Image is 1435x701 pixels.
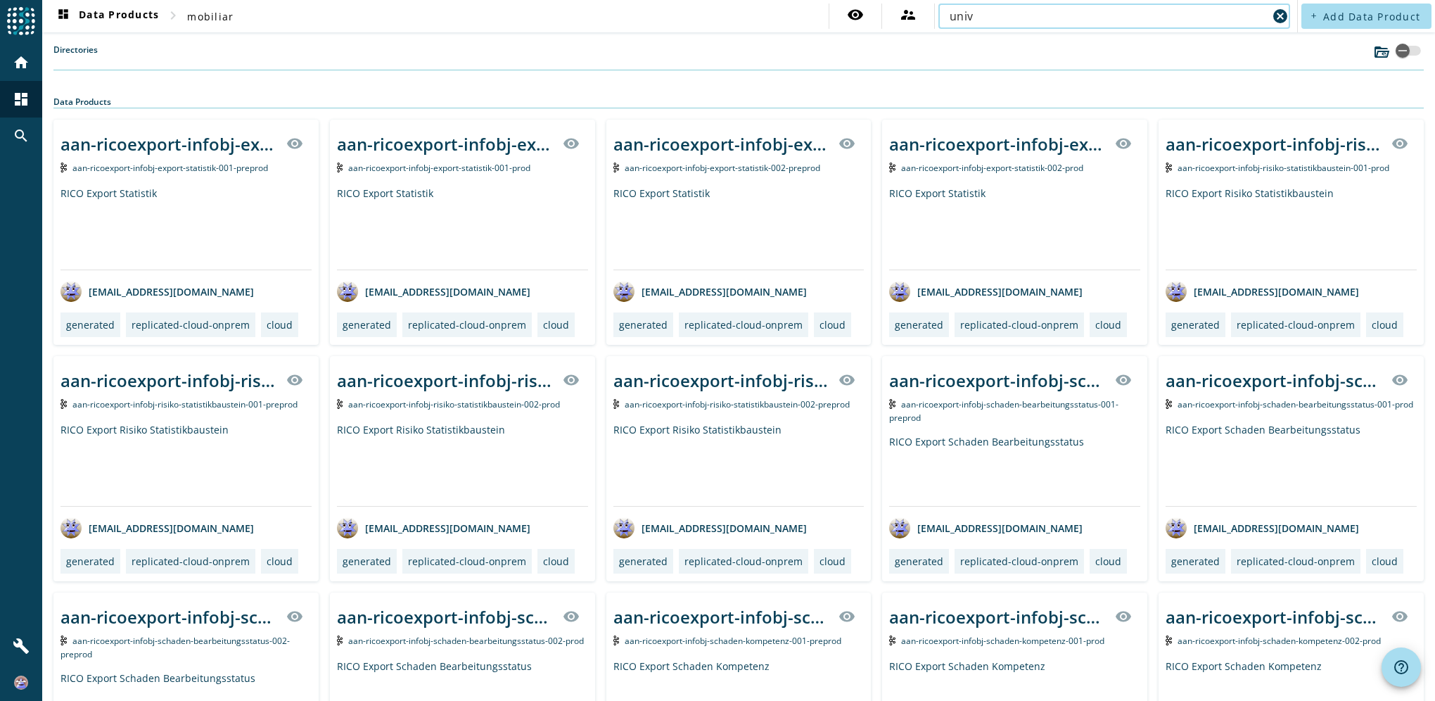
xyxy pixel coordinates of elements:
mat-icon: visibility [286,135,303,152]
img: avatar [337,281,358,302]
div: RICO Export Statistik [613,187,865,270]
mat-icon: supervisor_account [900,6,917,23]
div: cloud [543,555,569,568]
mat-icon: visibility [1115,135,1132,152]
div: cloud [267,555,293,568]
div: cloud [1095,318,1121,331]
div: replicated-cloud-onprem [132,555,250,568]
div: [EMAIL_ADDRESS][DOMAIN_NAME] [60,281,254,302]
img: avatar [60,281,82,302]
img: avatar [889,281,910,302]
img: avatar [1166,517,1187,538]
img: Kafka Topic: aan-ricoexport-infobj-schaden-kompetenz-002-prod [1166,636,1172,645]
mat-icon: visibility [838,135,855,152]
div: generated [66,318,115,331]
div: cloud [1095,555,1121,568]
div: aan-ricoexport-infobj-schaden-kompetenz-001-_stage_ [889,605,1106,629]
img: avatar [613,281,634,302]
span: Data Products [55,8,159,25]
img: Kafka Topic: aan-ricoexport-infobj-schaden-kompetenz-001-prod [889,636,895,645]
img: Kafka Topic: aan-ricoexport-infobj-export-statistik-001-prod [337,163,343,172]
div: aan-ricoexport-infobj-risiko-statistikbaustein-002-_stage_ [613,369,831,392]
button: Add Data Product [1301,4,1431,29]
div: Data Products [53,96,1424,108]
img: Kafka Topic: aan-ricoexport-infobj-risiko-statistikbaustein-001-preprod [60,399,67,409]
img: Kafka Topic: aan-ricoexport-infobj-risiko-statistikbaustein-002-prod [337,399,343,409]
div: RICO Export Schaden Bearbeitungsstatus [1166,423,1417,506]
span: Kafka Topic: aan-ricoexport-infobj-schaden-bearbeitungsstatus-001-preprod [889,398,1118,424]
div: aan-ricoexport-infobj-schaden-bearbeitungsstatus-001-_stage_ [1166,369,1383,392]
div: [EMAIL_ADDRESS][DOMAIN_NAME] [60,517,254,538]
img: Kafka Topic: aan-ricoexport-infobj-schaden-bearbeitungsstatus-002-prod [337,636,343,645]
mat-icon: visibility [838,608,855,625]
button: Data Products [49,4,165,29]
mat-icon: visibility [563,608,580,625]
button: mobiliar [181,4,239,29]
span: Kafka Topic: aan-ricoexport-infobj-export-statistik-001-preprod [72,162,268,174]
img: Kafka Topic: aan-ricoexport-infobj-export-statistik-001-preprod [60,163,67,172]
div: RICO Export Risiko Statistikbaustein [60,423,312,506]
div: RICO Export Statistik [889,187,1140,270]
div: cloud [819,318,846,331]
img: avatar [613,517,634,538]
mat-icon: visibility [1391,608,1408,625]
mat-icon: visibility [286,608,303,625]
img: Kafka Topic: aan-ricoexport-infobj-schaden-bearbeitungsstatus-002-preprod [60,636,67,645]
div: [EMAIL_ADDRESS][DOMAIN_NAME] [1166,281,1359,302]
span: Kafka Topic: aan-ricoexport-infobj-risiko-statistikbaustein-001-preprod [72,398,298,410]
mat-icon: search [13,127,30,144]
span: Kafka Topic: aan-ricoexport-infobj-export-statistik-002-prod [901,162,1083,174]
mat-icon: chevron_right [165,7,181,24]
div: generated [895,318,943,331]
mat-icon: build [13,638,30,655]
div: aan-ricoexport-infobj-schaden-kompetenz-001-_stage_ [613,605,831,629]
span: Kafka Topic: aan-ricoexport-infobj-schaden-kompetenz-002-prod [1178,635,1381,647]
div: generated [66,555,115,568]
div: aan-ricoexport-infobj-schaden-kompetenz-002-_stage_ [1166,605,1383,629]
div: [EMAIL_ADDRESS][DOMAIN_NAME] [1166,517,1359,538]
div: [EMAIL_ADDRESS][DOMAIN_NAME] [613,517,807,538]
div: cloud [819,555,846,568]
span: Kafka Topic: aan-ricoexport-infobj-export-statistik-001-prod [348,162,530,174]
div: [EMAIL_ADDRESS][DOMAIN_NAME] [889,281,1083,302]
div: replicated-cloud-onprem [684,555,803,568]
div: generated [895,555,943,568]
img: 798d10c5a9f2a3eb89799e06e38493cd [14,676,28,690]
span: Kafka Topic: aan-ricoexport-infobj-schaden-bearbeitungsstatus-002-prod [348,635,584,647]
mat-icon: visibility [1115,372,1132,389]
div: aan-ricoexport-infobj-risiko-statistikbaustein-001-_stage_ [60,369,278,392]
img: Kafka Topic: aan-ricoexport-infobj-schaden-bearbeitungsstatus-001-prod [1166,399,1172,409]
mat-icon: add [1310,12,1318,20]
img: Kafka Topic: aan-ricoexport-infobj-schaden-kompetenz-001-preprod [613,636,620,645]
span: Add Data Product [1323,10,1420,23]
mat-icon: visibility [286,372,303,389]
span: Kafka Topic: aan-ricoexport-infobj-schaden-bearbeitungsstatus-002-preprod [60,635,290,660]
div: aan-ricoexport-infobj-export-statistik-002-_stage_ [889,132,1106,156]
div: RICO Export Schaden Bearbeitungsstatus [889,435,1140,506]
div: RICO Export Statistik [60,187,312,270]
div: generated [619,555,668,568]
div: cloud [543,318,569,331]
div: aan-ricoexport-infobj-export-statistik-001-_stage_ [337,132,554,156]
span: Kafka Topic: aan-ricoexport-infobj-schaden-bearbeitungsstatus-001-prod [1178,398,1413,410]
img: spoud-logo.svg [7,7,35,35]
div: RICO Export Risiko Statistikbaustein [613,423,865,506]
div: [EMAIL_ADDRESS][DOMAIN_NAME] [889,517,1083,538]
img: Kafka Topic: aan-ricoexport-infobj-export-statistik-002-prod [889,163,895,172]
mat-icon: visibility [563,372,580,389]
span: mobiliar [187,10,234,23]
div: [EMAIL_ADDRESS][DOMAIN_NAME] [337,281,530,302]
img: avatar [337,517,358,538]
div: [EMAIL_ADDRESS][DOMAIN_NAME] [613,281,807,302]
span: Kafka Topic: aan-ricoexport-infobj-export-statistik-002-preprod [625,162,820,174]
mat-icon: visibility [1391,372,1408,389]
div: generated [343,555,391,568]
div: aan-ricoexport-infobj-schaden-bearbeitungsstatus-002-_stage_ [60,605,278,629]
mat-icon: cancel [1272,8,1289,25]
img: Kafka Topic: aan-ricoexport-infobj-risiko-statistikbaustein-001-prod [1166,163,1172,172]
span: Kafka Topic: aan-ricoexport-infobj-risiko-statistikbaustein-001-prod [1178,162,1389,174]
button: Clear [1270,6,1290,26]
mat-icon: visibility [838,372,855,389]
div: generated [343,318,391,331]
div: replicated-cloud-onprem [1237,318,1355,331]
